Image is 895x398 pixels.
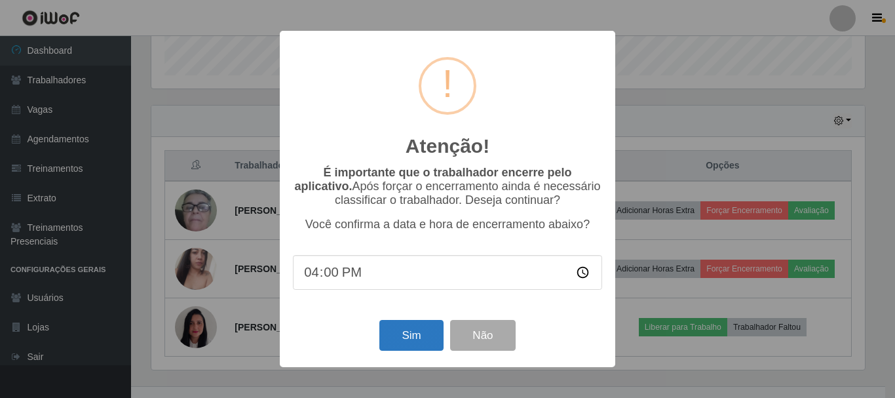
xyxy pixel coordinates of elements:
[379,320,443,351] button: Sim
[450,320,515,351] button: Não
[294,166,571,193] b: É importante que o trabalhador encerre pelo aplicativo.
[406,134,489,158] h2: Atenção!
[293,166,602,207] p: Após forçar o encerramento ainda é necessário classificar o trabalhador. Deseja continuar?
[293,218,602,231] p: Você confirma a data e hora de encerramento abaixo?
